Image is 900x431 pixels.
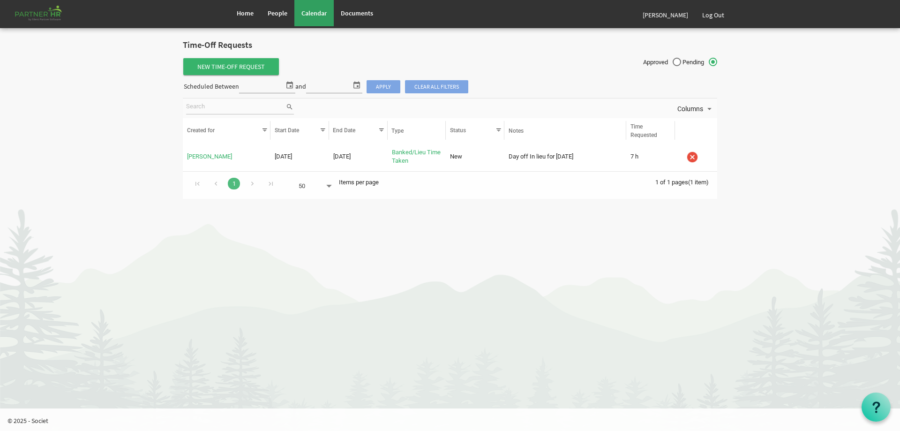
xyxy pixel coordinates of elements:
[237,9,254,17] span: Home
[301,9,327,17] span: Calendar
[7,416,900,425] p: © 2025 - Societ
[184,98,295,118] div: Search
[186,100,285,114] input: Search
[284,79,295,91] span: select
[630,123,657,138] span: Time Requested
[675,145,717,169] td: is template cell column header
[655,172,717,191] div: 1 of 1 pages (1 item)
[183,145,270,169] td: Amy Dugas is template cell column header Created for
[392,149,441,164] a: Banked/Lieu Time Taken
[268,9,287,17] span: People
[339,179,379,186] span: Items per page
[655,179,688,186] span: 1 of 1 pages
[643,58,681,67] span: Approved
[509,128,524,134] span: Notes
[275,127,299,134] span: Start Date
[351,79,362,91] span: select
[246,176,259,189] div: Go to next page
[341,9,373,17] span: Documents
[228,178,240,189] a: Goto Page 1
[391,128,404,134] span: Type
[285,102,294,112] span: search
[191,176,204,189] div: Go to first page
[187,153,232,160] a: [PERSON_NAME]
[333,127,355,134] span: End Date
[636,2,695,28] a: [PERSON_NAME]
[183,40,717,50] h2: Time-Off Requests
[187,127,215,134] span: Created for
[675,98,716,118] div: Columns
[446,145,504,169] td: New column header Status
[450,127,466,134] span: Status
[679,147,705,166] div: Cancel Time-Off Request
[675,103,716,115] button: Columns
[682,58,717,67] span: Pending
[685,150,699,164] img: cancel.png
[388,145,446,169] td: Banked/Lieu Time Taken is template cell column header Type
[405,80,468,93] span: Clear all filters
[210,176,222,189] div: Go to previous page
[676,103,704,115] span: Columns
[183,79,469,95] div: Scheduled Between and
[626,145,675,169] td: 7 h is template cell column header Time Requested
[688,179,709,186] span: (1 item)
[695,2,731,28] a: Log Out
[329,145,388,169] td: 10/25/2025 column header End Date
[183,58,279,75] span: New Time-Off Request
[270,145,329,169] td: 10/25/2025 column header Start Date
[264,176,277,189] div: Go to last page
[367,80,400,93] span: Apply
[504,145,626,169] td: Day off In lieu for Thanksgiving column header Notes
